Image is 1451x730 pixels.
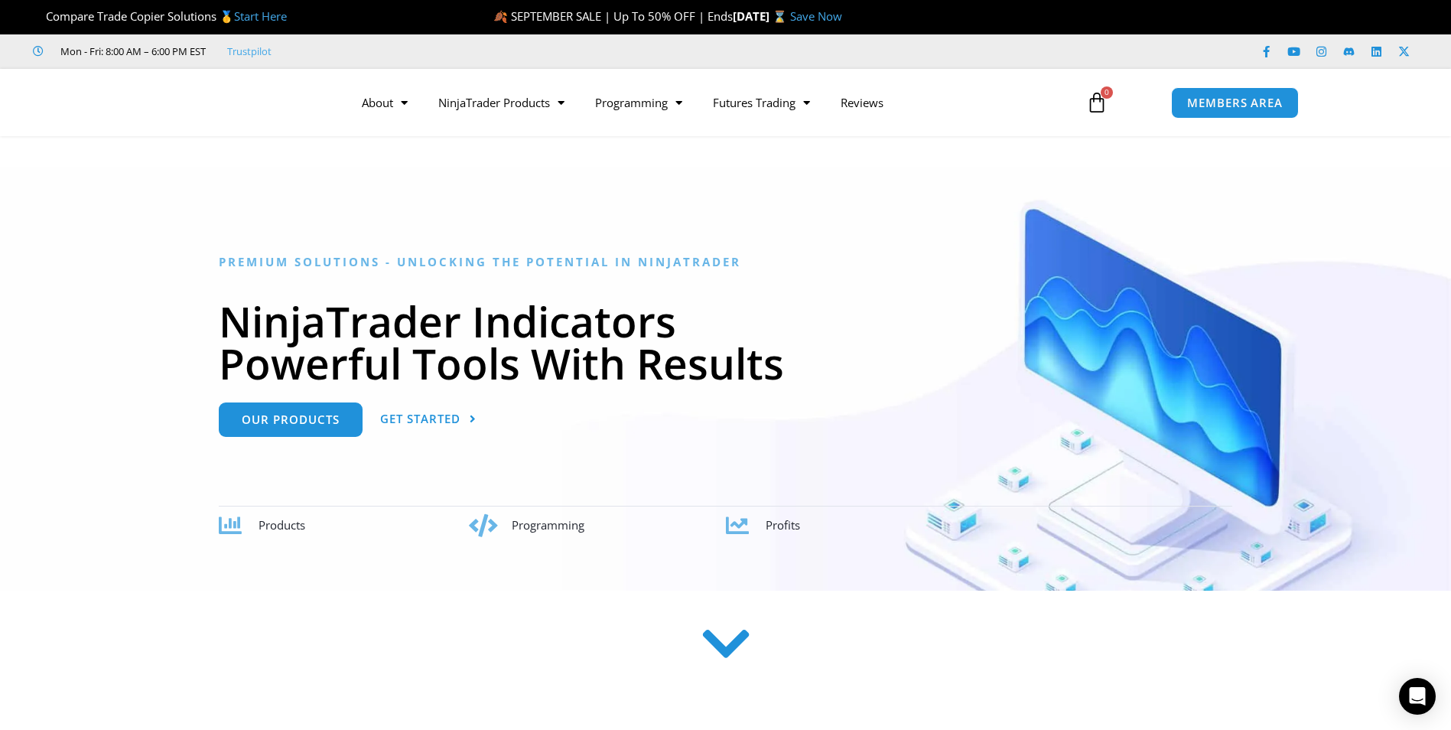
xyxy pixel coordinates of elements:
[34,11,45,22] img: 🏆
[1187,97,1283,109] span: MEMBERS AREA
[219,255,1232,269] h6: Premium Solutions - Unlocking the Potential in NinjaTrader
[766,517,800,533] span: Profits
[346,85,423,120] a: About
[580,85,698,120] a: Programming
[493,8,733,24] span: 🍂 SEPTEMBER SALE | Up To 50% OFF | Ends
[825,85,899,120] a: Reviews
[57,42,206,60] span: Mon - Fri: 8:00 AM – 6:00 PM EST
[259,517,305,533] span: Products
[1399,678,1436,715] div: Open Intercom Messenger
[512,517,584,533] span: Programming
[423,85,580,120] a: NinjaTrader Products
[346,85,1069,120] nav: Menu
[380,413,460,425] span: Get Started
[1171,87,1299,119] a: MEMBERS AREA
[227,42,272,60] a: Trustpilot
[790,8,842,24] a: Save Now
[152,75,317,130] img: LogoAI | Affordable Indicators – NinjaTrader
[733,8,790,24] strong: [DATE] ⌛
[219,402,363,437] a: Our Products
[1063,80,1131,125] a: 0
[698,85,825,120] a: Futures Trading
[380,402,477,437] a: Get Started
[33,8,287,24] span: Compare Trade Copier Solutions 🥇
[219,300,1232,384] h1: NinjaTrader Indicators Powerful Tools With Results
[1101,86,1113,99] span: 0
[242,414,340,425] span: Our Products
[234,8,287,24] a: Start Here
